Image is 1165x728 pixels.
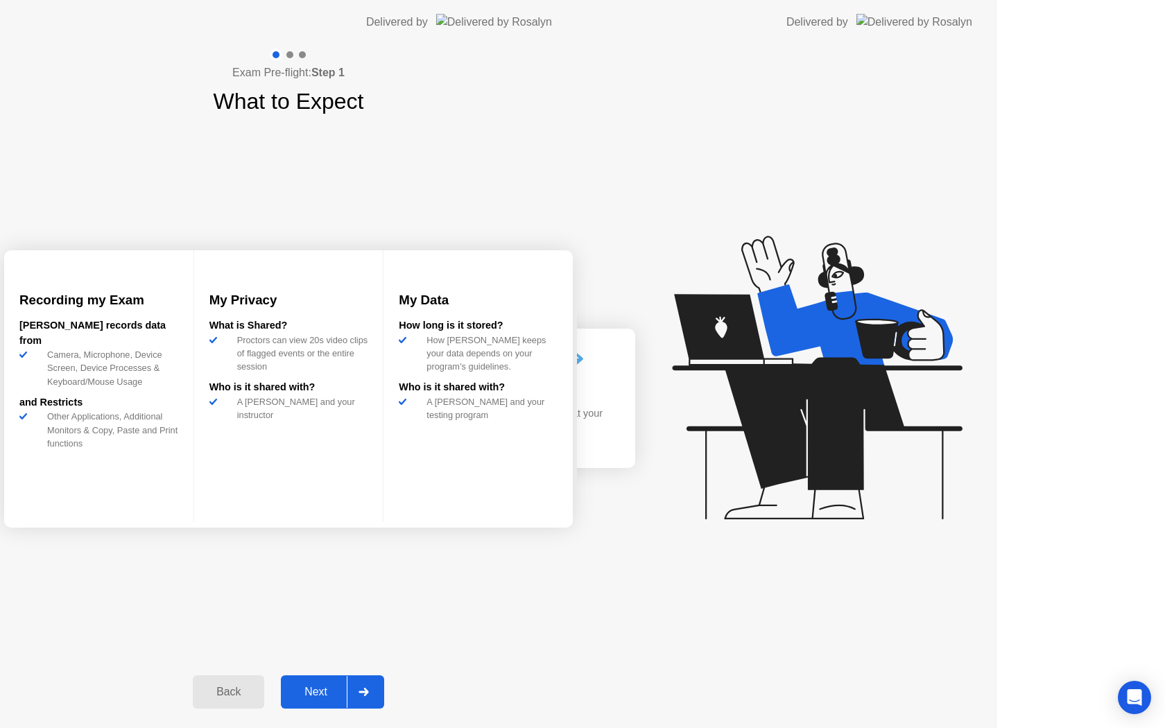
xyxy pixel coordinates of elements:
[421,395,558,422] div: A [PERSON_NAME] and your testing program
[399,380,558,395] div: Who is it shared with?
[232,395,368,422] div: A [PERSON_NAME] and your instructor
[421,333,558,374] div: How [PERSON_NAME] keeps your data depends on your program’s guidelines.
[436,14,552,30] img: Delivered by Rosalyn
[214,85,364,118] h1: What to Expect
[232,64,345,81] h4: Exam Pre-flight:
[285,686,347,698] div: Next
[19,291,178,310] h3: Recording my Exam
[209,318,368,333] div: What is Shared?
[786,14,848,31] div: Delivered by
[399,291,558,310] h3: My Data
[193,675,264,709] button: Back
[856,14,972,30] img: Delivered by Rosalyn
[19,318,178,348] div: [PERSON_NAME] records data from
[209,380,368,395] div: Who is it shared with?
[281,675,384,709] button: Next
[311,67,345,78] b: Step 1
[366,14,428,31] div: Delivered by
[1118,681,1151,714] div: Open Intercom Messenger
[42,410,178,450] div: Other Applications, Additional Monitors & Copy, Paste and Print functions
[232,333,368,374] div: Proctors can view 20s video clips of flagged events or the entire session
[42,348,178,388] div: Camera, Microphone, Device Screen, Device Processes & Keyboard/Mouse Usage
[399,318,558,333] div: How long is it stored?
[19,395,178,410] div: and Restricts
[197,686,260,698] div: Back
[209,291,368,310] h3: My Privacy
